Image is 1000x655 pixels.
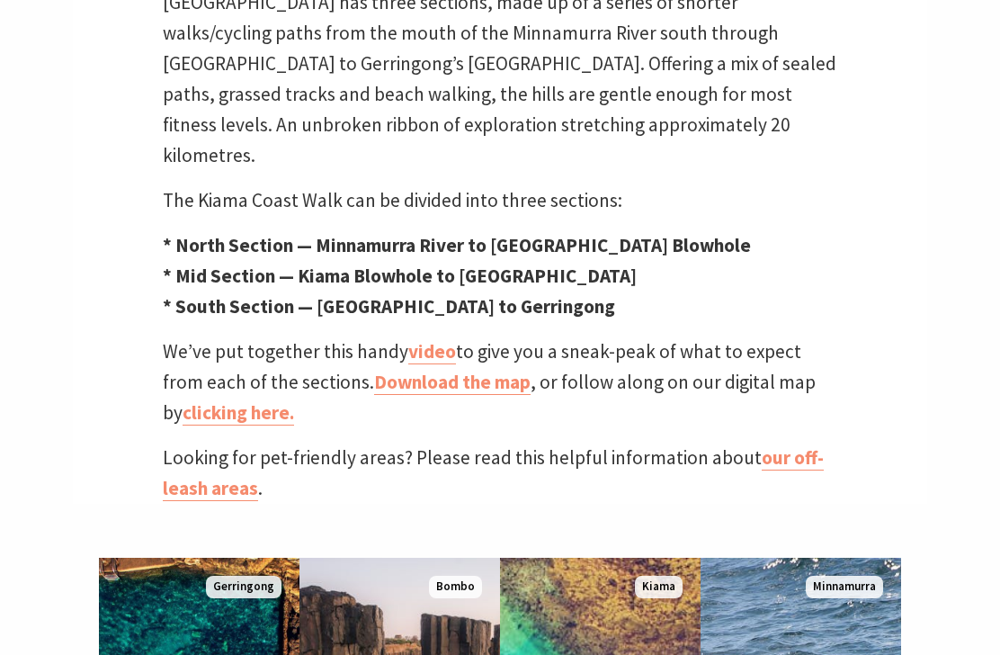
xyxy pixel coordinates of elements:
[163,185,837,216] p: The Kiama Coast Walk can be divided into three sections:
[408,339,456,364] a: video
[429,576,482,598] span: Bombo
[163,264,637,288] strong: * Mid Section — Kiama Blowhole to [GEOGRAPHIC_DATA]
[374,370,531,395] a: Download the map
[163,443,837,504] p: Looking for pet-friendly areas? Please read this helpful information about .
[806,576,883,598] span: Minnamurra
[183,400,294,426] a: clicking here.
[163,233,751,257] strong: * North Section — Minnamurra River to [GEOGRAPHIC_DATA] Blowhole
[206,576,281,598] span: Gerringong
[163,336,837,428] p: We’ve put together this handy to give you a sneak-peak of what to expect from each of the section...
[163,294,615,319] strong: * South Section — [GEOGRAPHIC_DATA] to Gerringong
[635,576,683,598] span: Kiama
